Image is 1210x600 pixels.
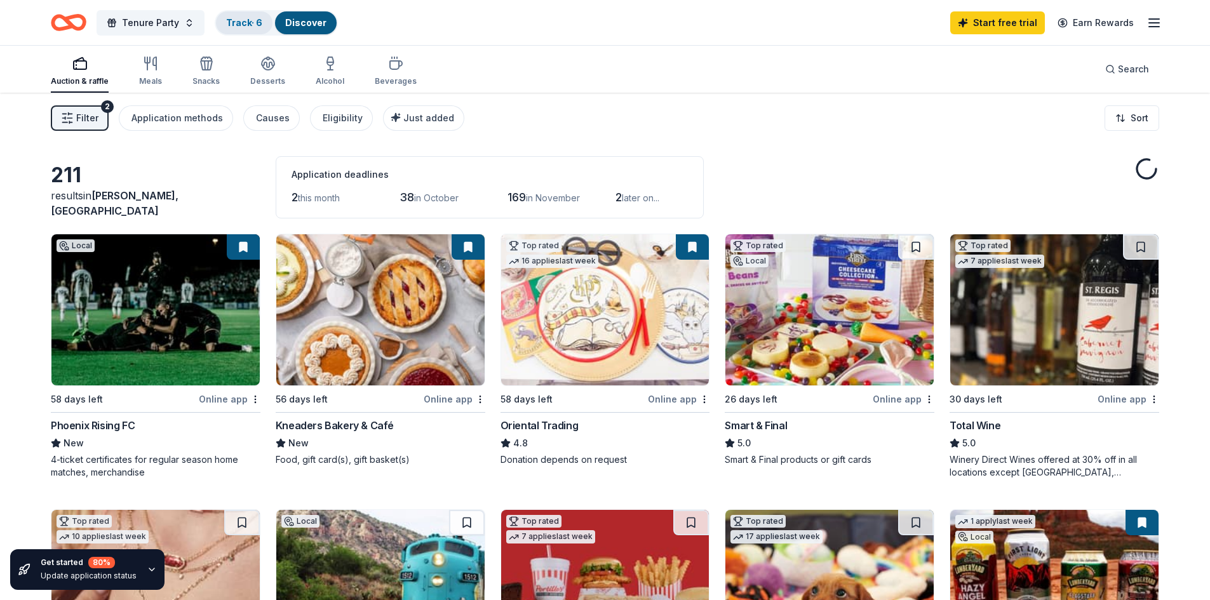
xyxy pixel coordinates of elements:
[122,15,179,30] span: Tenure Party
[316,51,344,93] button: Alcohol
[281,515,319,528] div: Local
[51,392,103,407] div: 58 days left
[51,8,86,37] a: Home
[139,51,162,93] button: Meals
[955,515,1035,528] div: 1 apply last week
[506,530,595,543] div: 7 applies last week
[41,571,137,581] div: Update application status
[962,436,976,451] span: 5.0
[955,255,1044,268] div: 7 applies last week
[276,418,394,433] div: Kneaders Bakery & Café
[256,110,290,126] div: Causes
[276,234,485,466] a: Image for Kneaders Bakery & Café56 days leftOnline appKneaders Bakery & CaféNewFood, gift card(s)...
[730,515,786,528] div: Top rated
[725,418,787,433] div: Smart & Final
[250,51,285,93] button: Desserts
[51,188,260,218] div: results
[501,392,553,407] div: 58 days left
[97,10,205,36] button: Tenure Party
[424,391,485,407] div: Online app
[1098,391,1159,407] div: Online app
[57,239,95,252] div: Local
[51,105,109,131] button: Filter2
[51,234,260,479] a: Image for Phoenix Rising FCLocal58 days leftOnline appPhoenix Rising FCNew4-ticket certificates f...
[403,112,454,123] span: Just added
[276,453,485,466] div: Food, gift card(s), gift basket(s)
[950,11,1045,34] a: Start free trial
[383,105,464,131] button: Just added
[192,51,220,93] button: Snacks
[139,76,162,86] div: Meals
[131,110,223,126] div: Application methods
[955,531,993,543] div: Local
[950,453,1159,479] div: Winery Direct Wines offered at 30% off in all locations except [GEOGRAPHIC_DATA], [GEOGRAPHIC_DAT...
[501,453,710,466] div: Donation depends on request
[950,234,1159,479] a: Image for Total WineTop rated7 applieslast week30 days leftOnline appTotal Wine5.0Winery Direct W...
[725,392,777,407] div: 26 days left
[243,105,300,131] button: Causes
[873,391,934,407] div: Online app
[226,17,262,28] a: Track· 6
[414,192,459,203] span: in October
[501,418,579,433] div: Oriental Trading
[276,234,485,385] img: Image for Kneaders Bakery & Café
[615,190,622,204] span: 2
[250,76,285,86] div: Desserts
[88,557,115,568] div: 80 %
[298,192,340,203] span: this month
[950,234,1159,385] img: Image for Total Wine
[725,453,934,466] div: Smart & Final products or gift cards
[57,530,149,543] div: 10 applies last week
[323,110,363,126] div: Eligibility
[501,234,710,466] a: Image for Oriental TradingTop rated16 applieslast week58 days leftOnline appOriental Trading4.8Do...
[51,163,260,188] div: 211
[119,105,233,131] button: Application methods
[508,190,526,204] span: 169
[506,239,561,252] div: Top rated
[506,515,561,528] div: Top rated
[192,76,220,86] div: Snacks
[725,234,934,385] img: Image for Smart & Final
[725,234,934,466] a: Image for Smart & FinalTop ratedLocal26 days leftOnline appSmart & Final5.0Smart & Final products...
[101,100,114,113] div: 2
[950,392,1002,407] div: 30 days left
[730,255,769,267] div: Local
[730,530,823,543] div: 17 applies last week
[1050,11,1141,34] a: Earn Rewards
[41,557,137,568] div: Get started
[622,192,659,203] span: later on...
[51,234,260,385] img: Image for Phoenix Rising FC
[1131,110,1148,126] span: Sort
[501,234,709,385] img: Image for Oriental Trading
[51,453,260,479] div: 4-ticket certificates for regular season home matches, merchandise
[51,418,135,433] div: Phoenix Rising FC
[310,105,373,131] button: Eligibility
[288,436,309,451] span: New
[1095,57,1159,82] button: Search
[375,76,417,86] div: Beverages
[1105,105,1159,131] button: Sort
[375,51,417,93] button: Beverages
[316,76,344,86] div: Alcohol
[199,391,260,407] div: Online app
[648,391,709,407] div: Online app
[950,418,1000,433] div: Total Wine
[292,190,298,204] span: 2
[955,239,1011,252] div: Top rated
[276,392,328,407] div: 56 days left
[285,17,326,28] a: Discover
[292,167,688,182] div: Application deadlines
[400,190,414,204] span: 38
[506,255,598,268] div: 16 applies last week
[51,189,178,217] span: in
[51,189,178,217] span: [PERSON_NAME], [GEOGRAPHIC_DATA]
[1118,62,1149,77] span: Search
[526,192,580,203] span: in November
[51,51,109,93] button: Auction & raffle
[215,10,338,36] button: Track· 6Discover
[76,110,98,126] span: Filter
[64,436,84,451] span: New
[737,436,751,451] span: 5.0
[51,76,109,86] div: Auction & raffle
[57,515,112,528] div: Top rated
